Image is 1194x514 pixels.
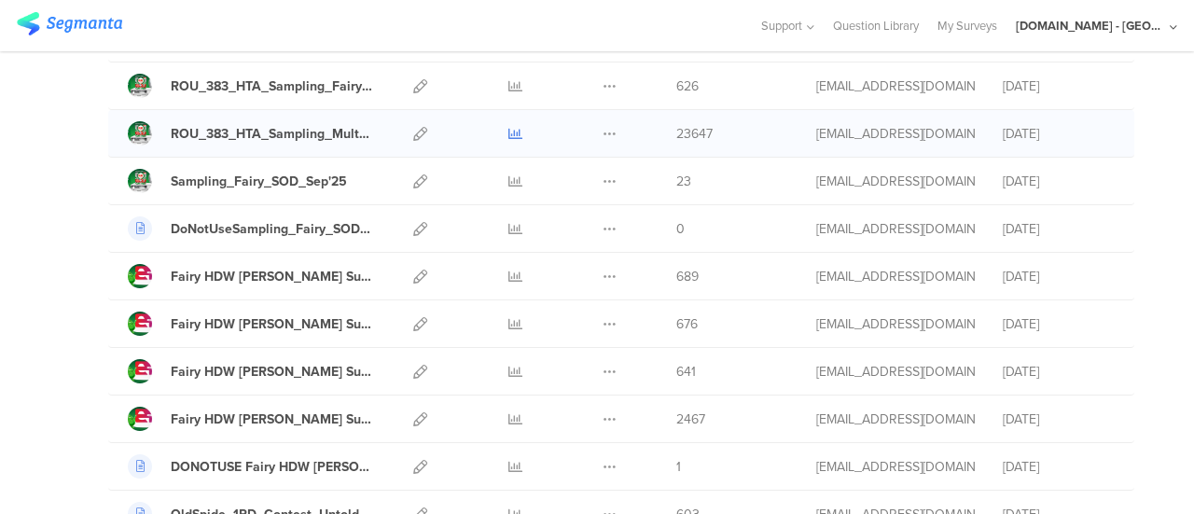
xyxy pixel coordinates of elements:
[1003,76,1115,96] div: [DATE]
[128,359,372,383] a: Fairy HDW [PERSON_NAME] Survey KV2
[816,267,975,286] div: gheorghe.a.4@pg.com
[816,314,975,334] div: gheorghe.a.4@pg.com
[128,169,347,193] a: Sampling_Fairy_SOD_Sep'25
[676,314,698,334] span: 676
[676,457,681,477] span: 1
[1003,219,1115,239] div: [DATE]
[761,17,802,35] span: Support
[1016,17,1165,35] div: [DOMAIN_NAME] - [GEOGRAPHIC_DATA]
[676,362,696,382] span: 641
[128,312,372,336] a: Fairy HDW [PERSON_NAME] Survey KV3
[17,12,122,35] img: segmanta logo
[128,121,372,146] a: ROU_383_HTA_Sampling_Multibrand_Sep'25
[816,362,975,382] div: gheorghe.a.4@pg.com
[1003,124,1115,144] div: [DATE]
[816,457,975,477] div: gheorghe.a.4@pg.com
[171,76,372,96] div: ROU_383_HTA_Sampling_Fairy_Sep'25
[128,264,372,288] a: Fairy HDW [PERSON_NAME] Survey KV4
[676,124,713,144] span: 23647
[171,124,372,144] div: ROU_383_HTA_Sampling_Multibrand_Sep'25
[1003,267,1115,286] div: [DATE]
[1003,362,1115,382] div: [DATE]
[816,124,975,144] div: gheorghe.a.4@pg.com
[816,172,975,191] div: gheorghe.a.4@pg.com
[676,172,691,191] span: 23
[128,454,372,479] a: DONOTUSE Fairy HDW [PERSON_NAME] Survey
[171,267,372,286] div: Fairy HDW Zenon Survey KV4
[676,267,699,286] span: 689
[171,172,347,191] div: Sampling_Fairy_SOD_Sep'25
[128,407,372,431] a: Fairy HDW [PERSON_NAME] Survey KV1
[816,410,975,429] div: gheorghe.a.4@pg.com
[1003,410,1115,429] div: [DATE]
[171,457,372,477] div: DONOTUSE Fairy HDW Zenon Survey
[676,219,685,239] span: 0
[171,410,372,429] div: Fairy HDW Zenon Survey KV1
[1003,457,1115,477] div: [DATE]
[816,219,975,239] div: gheorghe.a.4@pg.com
[676,76,699,96] span: 626
[676,410,705,429] span: 2467
[1003,314,1115,334] div: [DATE]
[171,219,372,239] div: DoNotUseSampling_Fairy_SOD_Sep'25
[816,76,975,96] div: gheorghe.a.4@pg.com
[1003,172,1115,191] div: [DATE]
[171,362,372,382] div: Fairy HDW Zenon Survey KV2
[128,216,372,241] a: DoNotUseSampling_Fairy_SOD_Sep'25
[128,74,372,98] a: ROU_383_HTA_Sampling_Fairy_Sep'25
[171,314,372,334] div: Fairy HDW Zenon Survey KV3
